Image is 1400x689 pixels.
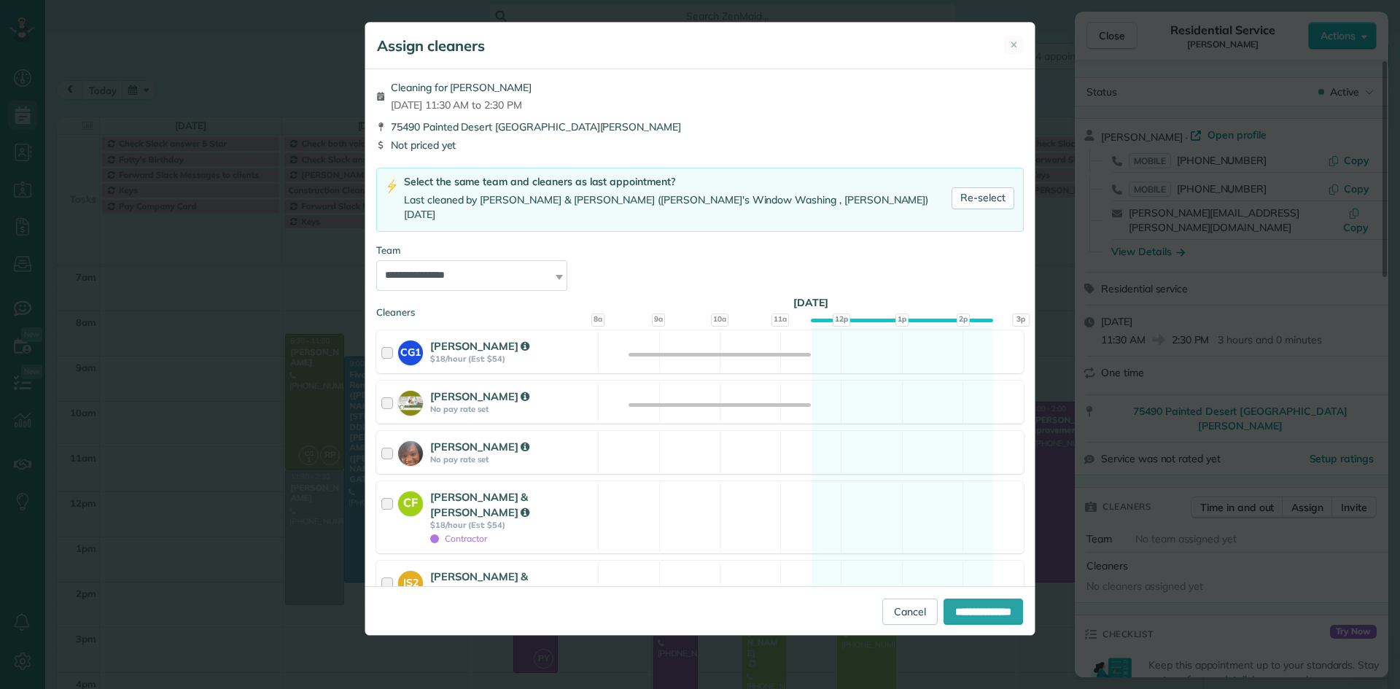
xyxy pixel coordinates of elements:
[430,533,487,544] span: Contractor
[1010,38,1018,52] span: ✕
[430,490,529,519] strong: [PERSON_NAME] & [PERSON_NAME]
[404,192,952,222] div: Last cleaned by [PERSON_NAME] & [PERSON_NAME] ([PERSON_NAME]'s Window Washing , [PERSON_NAME]) [D...
[430,454,594,464] strong: No pay rate set
[430,389,529,403] strong: [PERSON_NAME]
[430,569,580,615] strong: [PERSON_NAME] & [PERSON_NAME] RJ Cleaning Services
[391,98,532,112] span: [DATE] 11:30 AM to 2:30 PM
[376,305,1024,310] div: Cleaners
[376,120,1024,134] div: 75490 Painted Desert [GEOGRAPHIC_DATA][PERSON_NAME]
[398,340,423,360] strong: CG1
[430,520,594,530] strong: $18/hour (Est: $54)
[430,354,594,364] strong: $18/hour (Est: $54)
[430,404,594,414] strong: No pay rate set
[376,138,1024,152] div: Not priced yet
[882,599,938,625] a: Cancel
[398,571,423,591] strong: JS2
[386,179,398,194] img: lightning-bolt-icon-94e5364df696ac2de96d3a42b8a9ff6ba979493684c50e6bbbcda72601fa0d29.png
[430,440,529,454] strong: [PERSON_NAME]
[430,339,529,353] strong: [PERSON_NAME]
[391,80,532,95] span: Cleaning for [PERSON_NAME]
[377,36,485,56] h5: Assign cleaners
[404,174,952,190] div: Select the same team and cleaners as last appointment?
[398,491,423,512] strong: CF
[376,244,1024,257] div: Team
[952,187,1014,209] a: Re-select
